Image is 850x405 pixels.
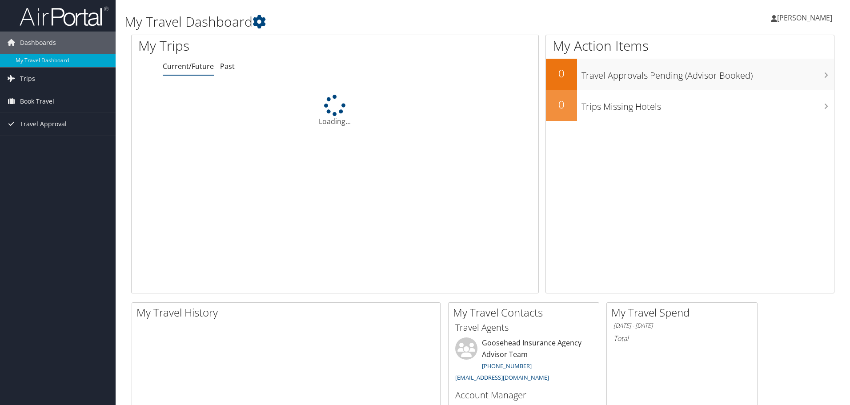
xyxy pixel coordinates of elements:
[771,4,841,31] a: [PERSON_NAME]
[220,61,235,71] a: Past
[20,113,67,135] span: Travel Approval
[613,333,750,343] h6: Total
[20,90,54,112] span: Book Travel
[777,13,832,23] span: [PERSON_NAME]
[455,373,549,381] a: [EMAIL_ADDRESS][DOMAIN_NAME]
[546,36,834,55] h1: My Action Items
[20,6,108,27] img: airportal-logo.png
[546,59,834,90] a: 0Travel Approvals Pending (Advisor Booked)
[451,337,597,385] li: Goosehead Insurance Agency Advisor Team
[482,362,532,370] a: [PHONE_NUMBER]
[611,305,757,320] h2: My Travel Spend
[546,90,834,121] a: 0Trips Missing Hotels
[453,305,599,320] h2: My Travel Contacts
[20,32,56,54] span: Dashboards
[546,66,577,81] h2: 0
[455,389,592,401] h3: Account Manager
[136,305,440,320] h2: My Travel History
[163,61,214,71] a: Current/Future
[455,321,592,334] h3: Travel Agents
[546,97,577,112] h2: 0
[20,68,35,90] span: Trips
[138,36,362,55] h1: My Trips
[581,96,834,113] h3: Trips Missing Hotels
[613,321,750,330] h6: [DATE] - [DATE]
[124,12,602,31] h1: My Travel Dashboard
[581,65,834,82] h3: Travel Approvals Pending (Advisor Booked)
[132,95,538,127] div: Loading...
